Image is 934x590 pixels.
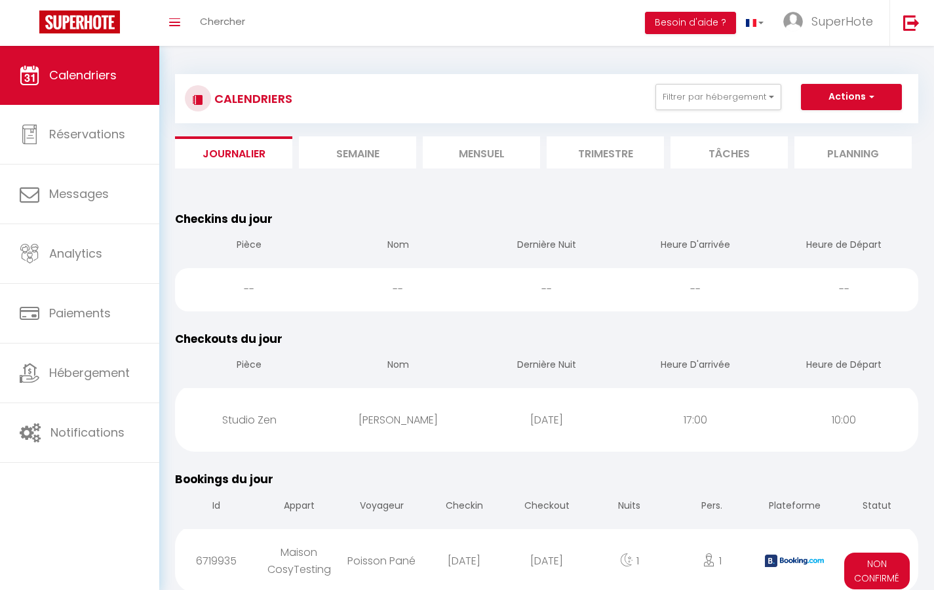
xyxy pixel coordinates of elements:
[211,84,292,113] h3: CALENDRIERS
[50,424,125,441] span: Notifications
[769,399,918,441] div: 10:00
[671,540,753,582] div: 1
[753,488,836,526] th: Plateforme
[299,136,416,168] li: Semaine
[588,488,671,526] th: Nuits
[505,488,588,526] th: Checkout
[783,12,803,31] img: ...
[903,14,920,31] img: logout
[844,553,910,589] span: Non Confirmé
[836,488,918,526] th: Statut
[621,347,769,385] th: Heure D'arrivée
[811,13,873,29] span: SuperHote
[671,136,788,168] li: Tâches
[769,268,918,311] div: --
[49,186,109,202] span: Messages
[200,14,245,28] span: Chercher
[655,84,781,110] button: Filtrer par hébergement
[175,331,282,347] span: Checkouts du jour
[175,211,273,227] span: Checkins du jour
[473,227,621,265] th: Dernière Nuit
[175,399,324,441] div: Studio Zen
[175,268,324,311] div: --
[473,347,621,385] th: Dernière Nuit
[769,227,918,265] th: Heure de Départ
[324,227,473,265] th: Nom
[473,399,621,441] div: [DATE]
[175,488,258,526] th: Id
[547,136,664,168] li: Trimestre
[423,540,505,582] div: [DATE]
[258,488,340,526] th: Appart
[175,540,258,582] div: 6719935
[340,488,423,526] th: Voyageur
[49,245,102,262] span: Analytics
[794,136,912,168] li: Planning
[175,347,324,385] th: Pièce
[10,5,50,45] button: Ouvrir le widget de chat LiveChat
[621,268,769,311] div: --
[49,67,117,83] span: Calendriers
[473,268,621,311] div: --
[340,540,423,582] div: Poisson Pané
[324,268,473,311] div: --
[765,555,824,567] img: booking2.png
[258,531,340,590] div: Maison CosyTesting
[423,136,540,168] li: Mensuel
[423,488,505,526] th: Checkin
[505,540,588,582] div: [DATE]
[175,471,273,487] span: Bookings du jour
[49,305,111,321] span: Paiements
[49,364,130,381] span: Hébergement
[769,347,918,385] th: Heure de Départ
[175,227,324,265] th: Pièce
[324,347,473,385] th: Nom
[621,399,769,441] div: 17:00
[801,84,902,110] button: Actions
[645,12,736,34] button: Besoin d'aide ?
[175,136,292,168] li: Journalier
[39,10,120,33] img: Super Booking
[671,488,753,526] th: Pers.
[49,126,125,142] span: Réservations
[324,399,473,441] div: [PERSON_NAME]
[588,540,671,582] div: 1
[621,227,769,265] th: Heure D'arrivée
